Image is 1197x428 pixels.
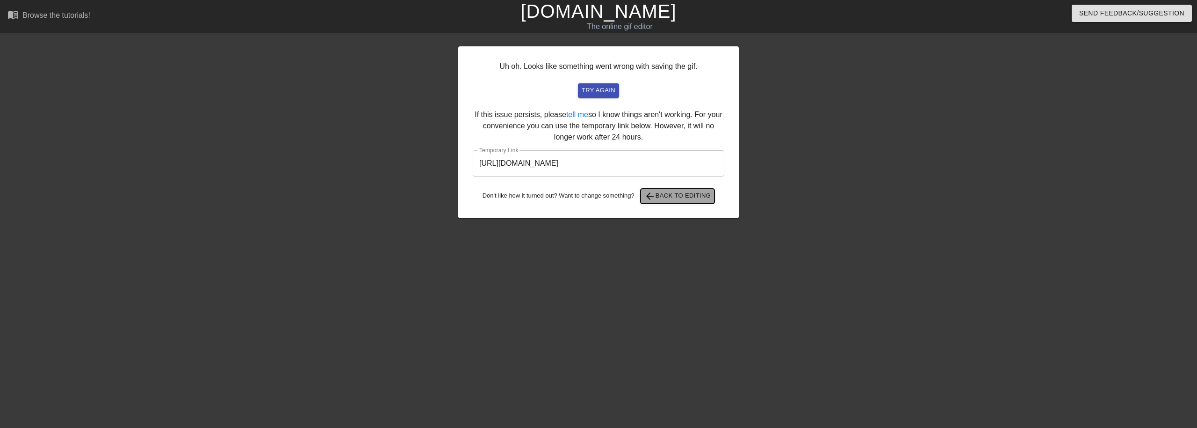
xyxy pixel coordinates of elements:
[473,150,724,177] input: bare
[404,21,836,32] div: The online gif editor
[473,189,724,204] div: Don't like how it turned out? Want to change something?
[644,191,656,202] span: arrow_back
[458,46,739,218] div: Uh oh. Looks like something went wrong with saving the gif. If this issue persists, please so I k...
[641,189,715,204] button: Back to Editing
[644,191,711,202] span: Back to Editing
[7,9,90,23] a: Browse the tutorials!
[578,83,619,98] button: try again
[22,11,90,19] div: Browse the tutorials!
[566,111,588,118] a: tell me
[1079,7,1184,19] span: Send Feedback/Suggestion
[520,1,676,22] a: [DOMAIN_NAME]
[1072,5,1192,22] button: Send Feedback/Suggestion
[7,9,19,20] span: menu_book
[582,85,615,96] span: try again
